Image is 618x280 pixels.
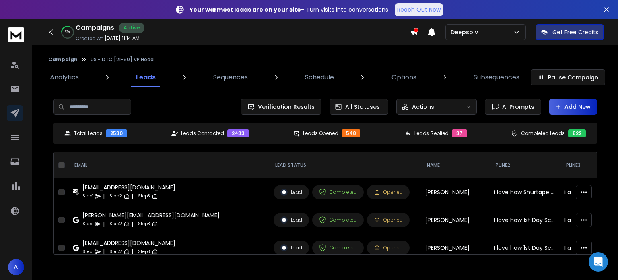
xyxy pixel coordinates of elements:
button: AI Prompts [485,99,541,115]
div: 822 [568,129,586,137]
p: | [103,192,105,200]
div: Completed [319,244,357,251]
th: LEAD STATUS [269,152,420,178]
td: [PERSON_NAME] [420,178,489,206]
p: [DATE] 11:14 AM [105,35,140,41]
div: Open Intercom Messenger [589,252,608,272]
p: | [132,220,133,228]
div: Opened [374,245,403,251]
th: EMAIL [68,152,269,178]
p: Deepsolv [451,28,481,36]
div: Lead [280,216,302,224]
p: Actions [412,103,434,111]
div: Completed [319,189,357,196]
div: [EMAIL_ADDRESS][DOMAIN_NAME] [82,239,175,247]
div: 37 [452,129,467,137]
p: | [132,248,133,256]
div: Active [119,23,144,33]
button: Verification Results [241,99,321,115]
button: A [8,259,24,275]
a: Sequences [208,68,253,87]
p: Step 3 [138,248,150,256]
p: Completed Leads [521,130,565,137]
p: | [103,220,105,228]
a: Subsequences [469,68,524,87]
a: Leads [131,68,161,87]
p: Step 1 [82,192,93,200]
p: Step 1 [82,220,93,228]
th: pline2 [489,152,560,178]
div: 2433 [227,129,249,137]
a: Analytics [45,68,84,87]
p: Options [391,73,416,82]
p: Step 2 [109,220,122,228]
p: Total Leads [74,130,103,137]
span: Verification Results [255,103,315,111]
p: Subsequences [474,73,519,82]
p: Step 3 [138,220,150,228]
td: [PERSON_NAME] [420,234,489,262]
div: 548 [342,129,360,137]
div: Opened [374,217,403,223]
td: I love how 1st Day School Supplies makes it easy with custom supply lists. [489,206,560,234]
h1: Campaigns [76,23,114,33]
p: Leads [136,73,156,82]
a: Schedule [300,68,339,87]
p: Get Free Credits [552,28,598,36]
p: Leads Opened [303,130,338,137]
td: I love how 1st Day School Supplies personalizes supplies based on school needs. [489,234,560,262]
div: [EMAIL_ADDRESS][DOMAIN_NAME] [82,183,175,191]
p: Created At: [76,35,103,42]
div: Lead [280,189,302,196]
button: Pause Campaign [531,69,605,85]
a: Options [387,68,421,87]
p: | [132,192,133,200]
div: 2530 [106,129,127,137]
td: i love how Shurtape creates products that meet strict codes. [489,178,560,206]
span: AI Prompts [499,103,534,111]
p: Leads Contacted [181,130,224,137]
p: – Turn visits into conversations [190,6,388,14]
p: Step 2 [109,192,122,200]
div: [PERSON_NAME][EMAIL_ADDRESS][DOMAIN_NAME] [82,211,220,219]
button: Campaign [48,56,78,63]
p: Sequences [213,73,248,82]
a: Reach Out Now [395,3,443,16]
img: logo [8,27,24,42]
p: 32 % [65,30,70,35]
p: | [103,248,105,256]
p: Step 1 [82,248,93,256]
p: Step 3 [138,192,150,200]
p: All Statuses [345,103,380,111]
button: Add New [549,99,597,115]
p: Analytics [50,73,79,82]
button: Get Free Credits [536,24,604,40]
p: Leads Replied [414,130,449,137]
p: Schedule [305,73,334,82]
div: Opened [374,189,403,195]
p: Step 2 [109,248,122,256]
p: US - DTC [21-50] VP Head [91,56,154,63]
div: Lead [280,244,302,251]
th: NAME [420,152,489,178]
strong: Your warmest leads are on your site [190,6,301,14]
td: [PERSON_NAME] [420,206,489,234]
p: Reach Out Now [397,6,441,14]
div: Completed [319,216,357,224]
